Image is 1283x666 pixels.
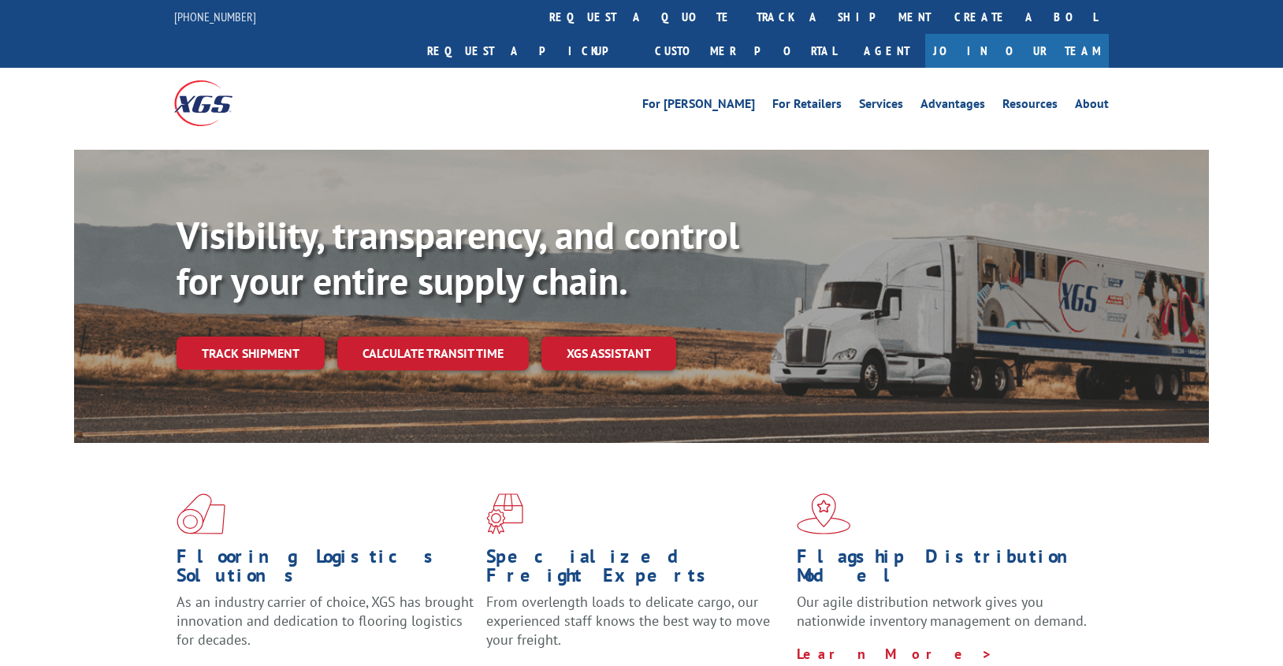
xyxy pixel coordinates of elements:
a: Request a pickup [415,34,643,68]
a: Track shipment [177,337,325,370]
a: About [1075,98,1109,115]
a: For [PERSON_NAME] [642,98,755,115]
a: Resources [1002,98,1058,115]
a: Calculate transit time [337,337,529,370]
img: xgs-icon-flagship-distribution-model-red [797,493,851,534]
span: Our agile distribution network gives you nationwide inventory management on demand. [797,593,1087,630]
a: [PHONE_NUMBER] [174,9,256,24]
a: XGS ASSISTANT [541,337,676,370]
a: Advantages [920,98,985,115]
h1: Flooring Logistics Solutions [177,547,474,593]
h1: Flagship Distribution Model [797,547,1095,593]
b: Visibility, transparency, and control for your entire supply chain. [177,210,739,305]
a: For Retailers [772,98,842,115]
a: Customer Portal [643,34,848,68]
a: Join Our Team [925,34,1109,68]
a: Services [859,98,903,115]
span: As an industry carrier of choice, XGS has brought innovation and dedication to flooring logistics... [177,593,474,649]
h1: Specialized Freight Experts [486,547,784,593]
img: xgs-icon-focused-on-flooring-red [486,493,523,534]
p: From overlength loads to delicate cargo, our experienced staff knows the best way to move your fr... [486,593,784,663]
a: Learn More > [797,645,993,663]
a: Agent [848,34,925,68]
img: xgs-icon-total-supply-chain-intelligence-red [177,493,225,534]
